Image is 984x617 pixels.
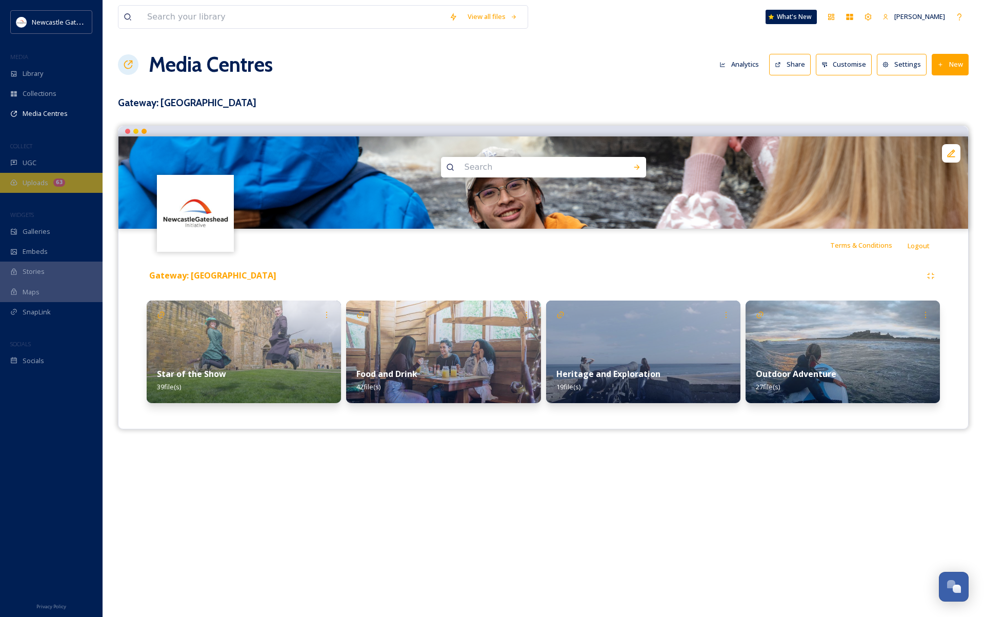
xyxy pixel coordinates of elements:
a: Analytics [714,54,769,74]
span: Embeds [23,247,48,256]
a: Customise [816,54,877,75]
button: Analytics [714,54,764,74]
span: Newcastle Gateshead Initiative [32,17,126,27]
span: MEDIA [10,53,28,61]
span: UGC [23,158,36,168]
span: Socials [23,356,44,366]
a: Terms & Conditions [830,239,908,251]
span: Library [23,69,43,78]
span: SOCIALS [10,340,31,348]
span: 27 file(s) [756,382,780,391]
a: Settings [877,54,932,75]
img: 4079dd0f-f58d-469e-ba38-c1735b527ca3.jpg [546,301,740,403]
a: View all files [463,7,523,27]
span: Terms & Conditions [830,241,892,250]
span: WIDGETS [10,211,34,218]
input: Search [459,156,600,178]
input: Search your library [142,6,444,28]
span: Stories [23,267,45,276]
img: 686fe69f-84a6-4054-83c3-6bc60b977722.jpg [746,301,940,403]
strong: Star of the Show [157,368,226,380]
span: Media Centres [23,109,68,118]
a: What's New [766,10,817,24]
span: COLLECT [10,142,32,150]
a: [PERSON_NAME] [877,7,950,27]
button: Customise [816,54,872,75]
span: Collections [23,89,56,98]
span: SnapLink [23,307,51,317]
span: Uploads [23,178,48,188]
span: Galleries [23,227,50,236]
span: Logout [908,241,930,250]
span: 42 file(s) [356,382,380,391]
span: [PERSON_NAME] [894,12,945,21]
span: 19 file(s) [556,382,580,391]
button: Settings [877,54,927,75]
img: DqD9wEUd_400x400.jpg [16,17,27,27]
div: 63 [53,178,65,187]
button: New [932,54,969,75]
img: DqD9wEUd_400x400.jpg [158,176,233,250]
img: High Force Waterfall (3).JPG [118,136,968,229]
span: Maps [23,287,39,297]
button: Share [769,54,811,75]
strong: Outdoor Adventure [756,368,836,380]
strong: Food and Drink [356,368,417,380]
img: 8bedabf1-16fa-41fd-b12d-a8748e4598a0.jpg [346,301,540,403]
strong: Heritage and Exploration [556,368,660,380]
h3: Gateway: [GEOGRAPHIC_DATA] [118,95,969,110]
a: Media Centres [149,49,273,80]
strong: Gateway: [GEOGRAPHIC_DATA] [149,270,276,281]
span: 39 file(s) [157,382,181,391]
span: Privacy Policy [36,603,66,610]
button: Open Chat [939,572,969,602]
img: fe944ea3-dd76-49ad-bd37-a4ddb8d512e3.jpg [147,301,341,403]
a: Privacy Policy [36,600,66,612]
